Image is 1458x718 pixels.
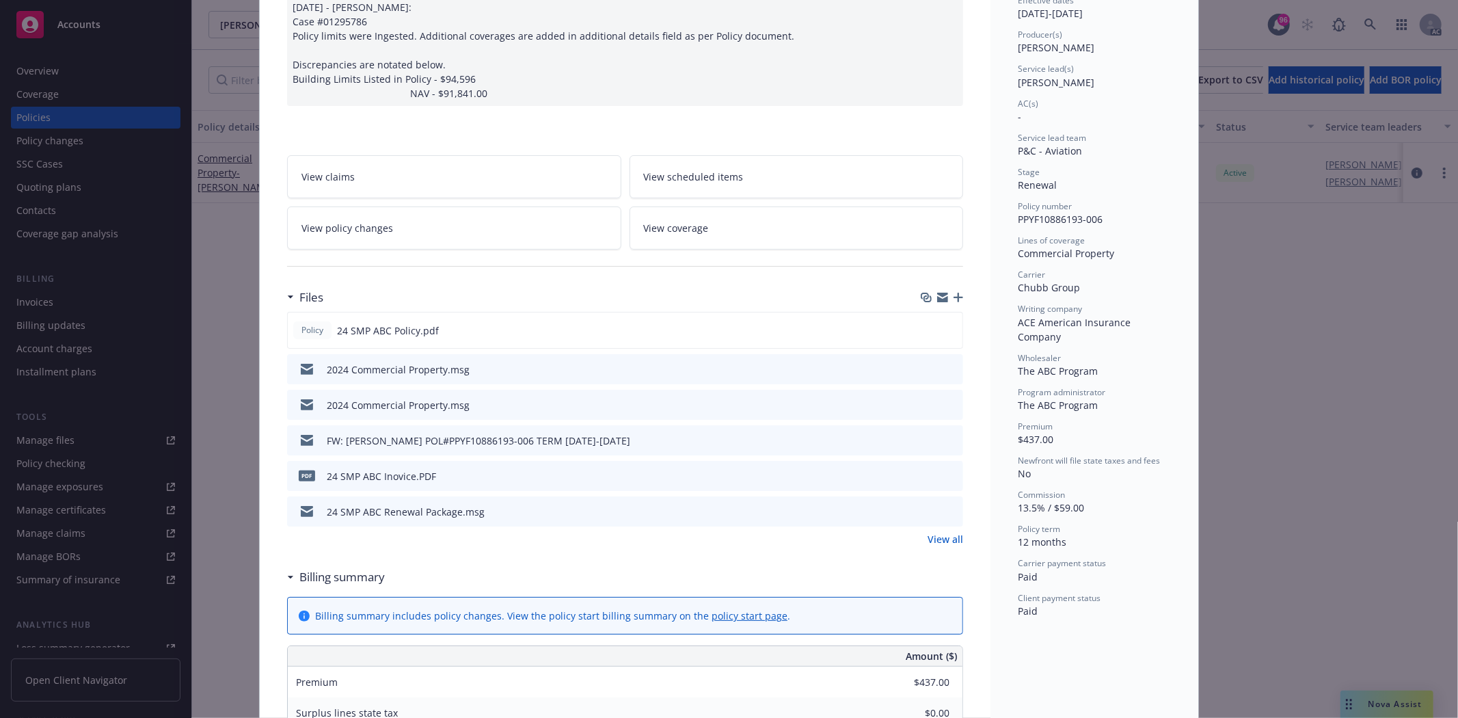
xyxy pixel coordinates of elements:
span: [PERSON_NAME] [1018,41,1094,54]
span: Commission [1018,489,1065,501]
h3: Billing summary [299,568,385,586]
input: 0.00 [869,672,958,693]
a: policy start page [712,609,787,622]
span: Wholesaler [1018,352,1061,364]
button: preview file [945,398,958,412]
button: preview file [945,505,958,519]
span: [PERSON_NAME] [1018,76,1094,89]
button: preview file [945,469,958,483]
span: Service lead(s) [1018,63,1074,75]
span: The ABC Program [1018,399,1098,412]
span: AC(s) [1018,98,1038,109]
div: Billing summary [287,568,385,586]
button: preview file [945,323,957,338]
span: Policy [299,324,326,336]
button: download file [923,362,934,377]
div: FW: [PERSON_NAME] POL#PPYF10886193-006 TERM [DATE]-[DATE] [327,434,630,448]
span: Premium [296,676,338,689]
span: Stage [1018,166,1040,178]
span: P&C - Aviation [1018,144,1082,157]
button: preview file [945,434,958,448]
div: 2024 Commercial Property.msg [327,398,470,412]
span: Program administrator [1018,386,1105,398]
span: Writing company [1018,303,1082,315]
a: View claims [287,155,621,198]
div: 2024 Commercial Property.msg [327,362,470,377]
span: Paid [1018,604,1038,617]
a: View coverage [630,207,964,250]
div: Billing summary includes policy changes. View the policy start billing summary on the . [315,609,790,623]
a: View scheduled items [630,155,964,198]
span: 12 months [1018,535,1066,548]
button: download file [923,323,934,338]
span: Client payment status [1018,592,1101,604]
span: ACE American Insurance Company [1018,316,1133,343]
span: No [1018,467,1031,480]
a: View policy changes [287,207,621,250]
span: Policy term [1018,523,1060,535]
div: 24 SMP ABC Renewal Package.msg [327,505,485,519]
a: View all [928,532,963,546]
button: download file [923,398,934,412]
h3: Files [299,289,323,306]
span: 24 SMP ABC Policy.pdf [337,323,439,338]
span: Amount ($) [906,649,957,663]
span: Carrier [1018,269,1045,280]
span: - [1018,110,1021,123]
button: preview file [945,362,958,377]
span: Lines of coverage [1018,235,1085,246]
span: The ABC Program [1018,364,1098,377]
span: Chubb Group [1018,281,1080,294]
button: download file [923,505,934,519]
span: View claims [301,170,355,184]
span: View policy changes [301,221,393,235]
span: 13.5% / $59.00 [1018,501,1084,514]
div: Files [287,289,323,306]
div: Commercial Property [1018,246,1171,261]
span: Policy number [1018,200,1072,212]
span: View scheduled items [644,170,744,184]
span: $437.00 [1018,433,1053,446]
span: Newfront will file state taxes and fees [1018,455,1160,466]
span: PDF [299,470,315,481]
span: Carrier payment status [1018,557,1106,569]
span: Premium [1018,421,1053,432]
button: download file [923,434,934,448]
span: Service lead team [1018,132,1086,144]
span: Producer(s) [1018,29,1062,40]
div: 24 SMP ABC Inovice.PDF [327,469,436,483]
button: download file [923,469,934,483]
span: PPYF10886193-006 [1018,213,1103,226]
span: View coverage [644,221,709,235]
span: Paid [1018,570,1038,583]
span: Renewal [1018,178,1057,191]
